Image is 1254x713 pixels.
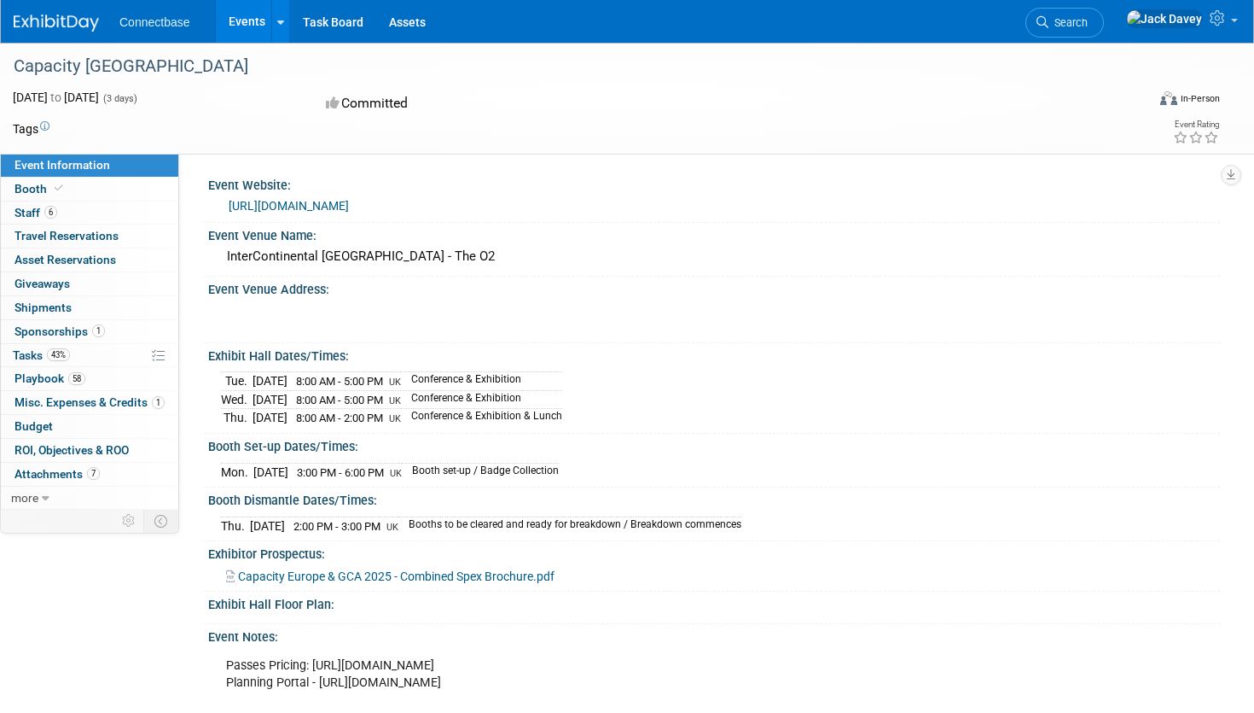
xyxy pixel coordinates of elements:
i: Booth reservation complete [55,184,63,193]
a: Search [1025,8,1104,38]
span: UK [390,468,402,479]
a: Capacity Europe & GCA 2025 - Combined Spex Brochure.pdf [226,570,554,583]
span: Capacity Europe & GCA 2025 - Combined Spex Brochure.pdf [238,570,554,583]
span: 8:00 AM - 5:00 PM [296,394,383,406]
td: Mon. [221,463,253,481]
img: ExhibitDay [14,15,99,32]
span: 3:00 PM - 6:00 PM [297,466,384,479]
span: 7 [87,467,100,480]
td: Conference & Exhibition [401,390,562,409]
div: In-Person [1180,92,1220,105]
span: UK [389,395,401,406]
span: Event Information [15,158,110,172]
td: Toggle Event Tabs [144,510,179,532]
span: Misc. Expenses & Credits [15,395,165,409]
span: UK [389,377,401,388]
span: UK [389,413,401,424]
div: Event Venue Name: [208,223,1220,244]
div: Capacity [GEOGRAPHIC_DATA] [8,51,1118,82]
span: Giveaways [15,277,70,290]
a: Tasks43% [1,344,178,367]
span: more [11,491,38,505]
td: Wed. [221,390,253,409]
span: 2:00 PM - 3:00 PM [293,520,380,533]
div: Event Venue Address: [208,277,1220,298]
span: Sponsorships [15,324,105,338]
td: Tue. [221,372,253,391]
span: ROI, Objectives & ROO [15,443,129,457]
span: 8:00 AM - 2:00 PM [296,412,383,424]
span: 6 [44,206,57,219]
td: [DATE] [253,409,287,427]
div: Booth Set-up Dates/Times: [208,434,1220,455]
a: Sponsorships1 [1,320,178,343]
span: Attachments [15,467,100,481]
span: to [48,91,64,104]
td: Thu. [221,517,250,535]
div: Committed [321,89,706,119]
a: Asset Reservations [1,248,178,272]
span: Staff [15,206,57,219]
span: 8:00 AM - 5:00 PM [296,375,383,388]
td: Conference & Exhibition & Lunch [401,409,562,427]
td: [DATE] [253,390,287,409]
span: Budget [15,419,53,433]
div: Event Rating [1173,120,1219,129]
a: Travel Reservations [1,225,178,248]
img: Format-Inperson.png [1160,91,1177,105]
td: Conference & Exhibition [401,372,562,391]
a: Playbook58 [1,367,178,390]
span: (3 days) [102,93,137,104]
span: Asset Reservations [15,253,116,266]
span: [DATE] [DATE] [13,91,99,104]
td: [DATE] [253,372,287,391]
span: Search [1048,16,1088,29]
td: Booths to be cleared and ready for breakdown / Breakdown commences [398,517,741,535]
span: Tasks [13,348,70,362]
span: Booth [15,182,67,196]
span: Travel Reservations [15,229,119,243]
div: Event Notes: [208,624,1220,646]
a: Budget [1,415,178,438]
div: Event Website: [208,172,1220,194]
a: more [1,487,178,510]
a: ROI, Objectives & ROO [1,439,178,462]
td: Personalize Event Tab Strip [114,510,144,532]
td: [DATE] [253,463,288,481]
a: Booth [1,178,178,201]
span: Connectbase [119,15,190,29]
span: Playbook [15,371,85,385]
a: Giveaways [1,272,178,295]
a: [URL][DOMAIN_NAME] [229,199,349,213]
div: Booth Dismantle Dates/Times: [208,488,1220,509]
a: Attachments7 [1,463,178,486]
span: UK [386,522,398,533]
span: 1 [152,396,165,409]
div: Exhibitor Prospectus: [208,541,1220,563]
div: Exhibit Hall Floor Plan: [208,592,1220,613]
img: Jack Davey [1126,9,1203,28]
a: Misc. Expenses & Credits1 [1,391,178,414]
a: Staff6 [1,202,178,225]
td: Booth set-up / Badge Collection [402,463,559,481]
td: Tags [13,120,49,137]
span: 43% [47,348,70,361]
td: [DATE] [250,517,285,535]
div: Exhibit Hall Dates/Times: [208,343,1220,365]
div: InterContinental [GEOGRAPHIC_DATA] - The O2 [221,243,1207,270]
td: Thu. [221,409,253,427]
span: Shipments [15,301,72,314]
span: 1 [92,324,105,337]
div: Event Format [1040,89,1220,114]
span: 58 [68,372,85,385]
a: Event Information [1,154,178,177]
a: Shipments [1,296,178,319]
